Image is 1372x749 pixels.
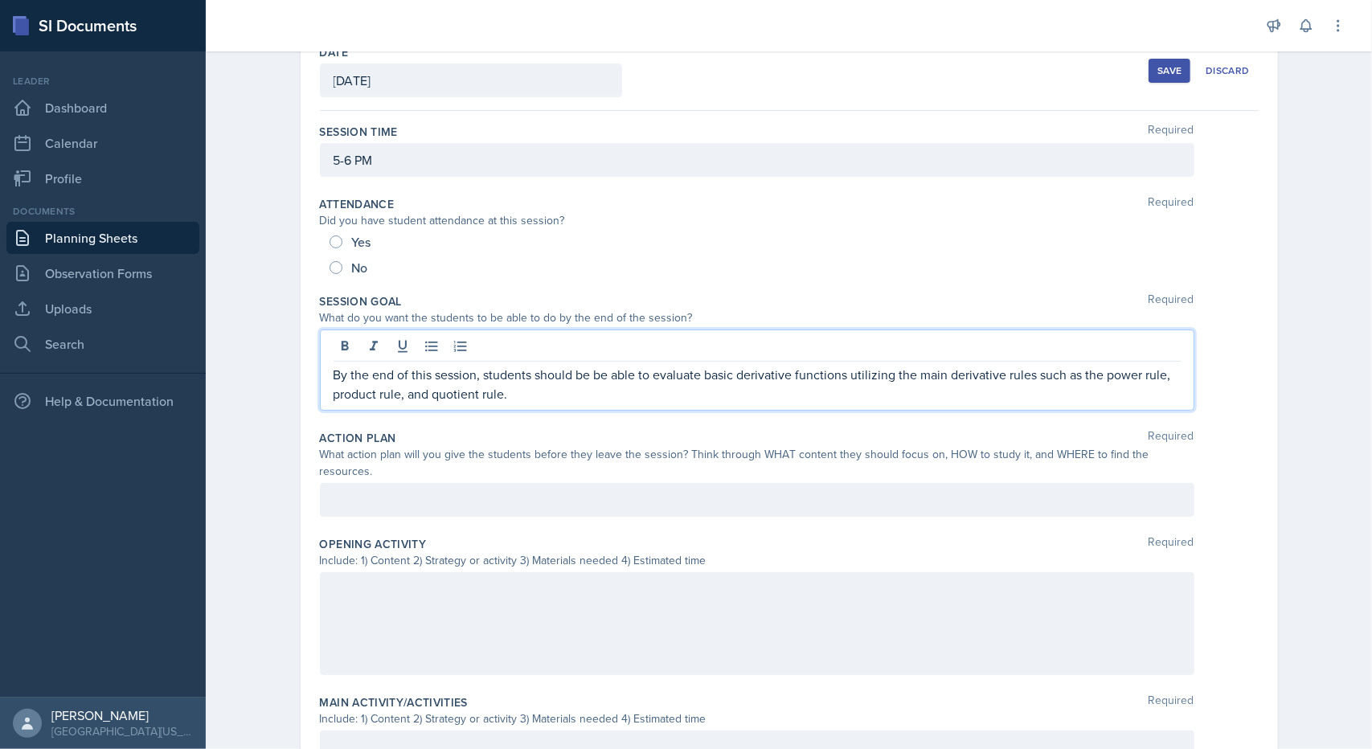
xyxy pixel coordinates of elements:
div: Did you have student attendance at this session? [320,212,1194,229]
span: Required [1149,124,1194,140]
div: Discard [1206,64,1249,77]
div: Help & Documentation [6,385,199,417]
label: Session Goal [320,293,402,309]
span: Required [1149,694,1194,710]
span: Required [1149,196,1194,212]
div: Documents [6,204,199,219]
span: No [352,260,368,276]
span: Required [1149,536,1194,552]
a: Calendar [6,127,199,159]
p: By the end of this session, students should be be able to evaluate basic derivative functions uti... [334,365,1181,403]
div: [GEOGRAPHIC_DATA][US_STATE] in [GEOGRAPHIC_DATA] [51,723,193,739]
button: Discard [1197,59,1258,83]
a: Uploads [6,293,199,325]
div: What action plan will you give the students before they leave the session? Think through WHAT con... [320,446,1194,480]
label: Attendance [320,196,395,212]
button: Save [1149,59,1190,83]
a: Observation Forms [6,257,199,289]
span: Required [1149,293,1194,309]
label: Date [320,44,348,60]
div: Save [1157,64,1182,77]
div: What do you want the students to be able to do by the end of the session? [320,309,1194,326]
label: Action Plan [320,430,396,446]
p: 5-6 PM [334,150,1181,170]
div: [PERSON_NAME] [51,707,193,723]
a: Dashboard [6,92,199,124]
a: Planning Sheets [6,222,199,254]
div: Include: 1) Content 2) Strategy or activity 3) Materials needed 4) Estimated time [320,710,1194,727]
span: Yes [352,234,371,250]
a: Profile [6,162,199,194]
label: Main Activity/Activities [320,694,468,710]
span: Required [1149,430,1194,446]
label: Session Time [320,124,398,140]
div: Include: 1) Content 2) Strategy or activity 3) Materials needed 4) Estimated time [320,552,1194,569]
label: Opening Activity [320,536,427,552]
div: Leader [6,74,199,88]
a: Search [6,328,199,360]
